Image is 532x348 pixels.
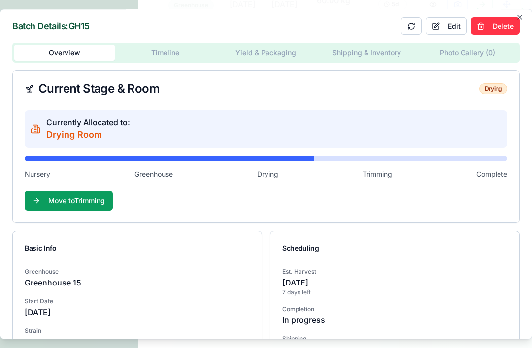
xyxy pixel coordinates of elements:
[479,83,507,94] div: Drying
[471,17,520,35] button: Delete
[282,268,316,275] label: Est. Harvest
[14,45,115,61] button: Overview
[115,45,215,61] button: Timeline
[282,288,507,296] p: 7 days left
[25,169,50,179] span: Nursery
[282,277,507,288] p: [DATE]
[316,45,417,61] button: Shipping & Inventory
[257,169,278,179] span: Drying
[25,327,41,334] label: Strain
[25,336,250,348] p: Strawberry glue
[46,128,130,142] p: Drying Room
[25,268,59,275] label: Greenhouse
[426,17,467,35] button: Edit
[25,243,250,253] div: Basic Info
[363,169,392,179] span: Trimming
[282,243,507,253] div: Scheduling
[282,335,306,342] label: Shipping
[25,297,53,305] label: Start Date
[417,45,518,61] button: Photo Gallery ( 0 )
[46,116,130,128] p: Currently Allocated to:
[25,191,113,211] button: Move toTrimming
[134,169,173,179] span: Greenhouse
[12,22,90,31] h2: Batch Details: GH15
[25,277,250,288] p: Greenhouse 15
[25,306,250,318] p: [DATE]
[282,305,314,313] label: Completion
[476,169,507,179] span: Complete
[282,314,507,326] p: In progress
[216,45,316,61] button: Yield & Packaging
[25,83,160,95] span: Current Stage & Room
